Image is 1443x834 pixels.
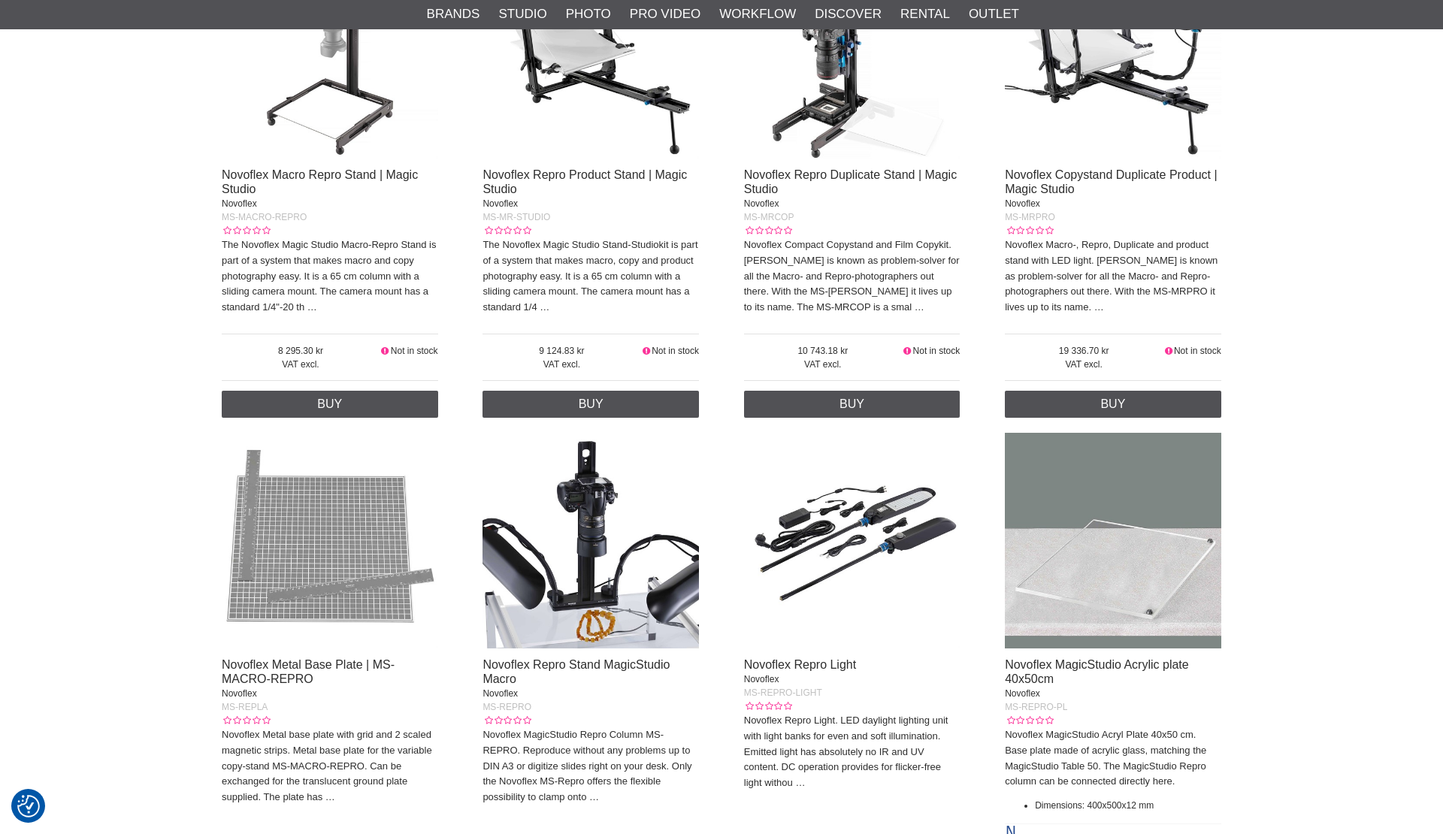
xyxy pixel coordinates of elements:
[744,212,794,222] span: MS-MRCOP
[744,391,960,418] a: Buy
[915,301,924,313] a: …
[744,433,960,649] img: Novoflex Repro Light
[222,688,257,699] span: Novoflex
[483,198,518,209] span: Novoflex
[222,391,438,418] a: Buy
[1005,433,1221,649] img: Novoflex MagicStudio Acrylic plate 40x50cm
[483,391,699,418] a: Buy
[744,658,856,671] a: Novoflex Repro Light
[483,237,699,316] p: The Novoflex Magic Studio Stand-Studiokit is part of a system that makes macro, copy and product ...
[222,198,257,209] span: Novoflex
[483,224,531,237] div: Customer rating: 0
[483,688,518,699] span: Novoflex
[744,687,822,698] span: MS-REPRO-LIGHT
[744,224,792,237] div: Customer rating: 0
[483,702,531,712] span: MS-REPRO
[325,791,335,802] a: …
[744,713,960,791] p: Novoflex Repro Light. LED daylight lighting unit with light banks for even and soft illumination....
[1174,346,1221,356] span: Not in stock
[719,5,796,24] a: Workflow
[1005,237,1221,316] p: Novoflex Macro-, Repro, Duplicate and product stand with LED light. [PERSON_NAME] is known as pro...
[1163,346,1174,356] i: Not in stock
[1005,688,1040,699] span: Novoflex
[222,224,270,237] div: Customer rating: 0
[483,212,550,222] span: MS-MR-STUDIO
[222,358,380,371] span: VAT excl.
[483,344,640,358] span: 9 124.83
[1005,198,1040,209] span: Novoflex
[652,346,699,356] span: Not in stock
[380,346,391,356] i: Not in stock
[483,358,640,371] span: VAT excl.
[744,168,957,195] a: Novoflex Repro Duplicate Stand | Magic Studio
[1005,702,1067,712] span: MS-REPRO-PL
[483,658,670,685] a: Novoflex Repro Stand MagicStudio Macro
[566,5,611,24] a: Photo
[640,346,652,356] i: Not in stock
[222,237,438,316] p: The Novoflex Magic Studio Macro-Repro Stand is part of a system that makes macro and copy photogr...
[1005,658,1189,685] a: Novoflex MagicStudio Acrylic plate 40x50cm
[1005,727,1221,790] p: Novoflex MagicStudio Acryl Plate 40x50 cm. Base plate made of acrylic glass, matching the MagicSt...
[427,5,480,24] a: Brands
[222,168,418,195] a: Novoflex Macro Repro Stand | Magic Studio
[744,344,902,358] span: 10 743.18
[1005,391,1221,418] a: Buy
[1005,714,1053,727] div: Customer rating: 0
[222,658,395,685] a: Novoflex Metal Base Plate | MS-MACRO-REPRO
[900,5,950,24] a: Rental
[913,346,960,356] span: Not in stock
[969,5,1019,24] a: Outlet
[222,344,380,358] span: 8 295.30
[540,301,549,313] a: …
[744,198,779,209] span: Novoflex
[630,5,700,24] a: Pro Video
[815,5,882,24] a: Discover
[483,433,699,649] img: Novoflex Repro Stand MagicStudio Macro
[1005,224,1053,237] div: Customer rating: 0
[744,358,902,371] span: VAT excl.
[902,346,913,356] i: Not in stock
[1005,212,1055,222] span: MS-MRPRO
[17,795,40,817] img: Revisit consent button
[1094,301,1104,313] a: …
[222,433,438,649] img: Novoflex Metal Base Plate | MS-MACRO-REPRO
[795,777,805,788] a: …
[744,237,960,316] p: Novoflex Compact Copystand and Film Copykit. [PERSON_NAME] is known as problem-solver for all the...
[1035,799,1221,812] li: Dimensions: 400x500x12 mm
[1005,358,1163,371] span: VAT excl.
[222,714,270,727] div: Customer rating: 0
[589,791,599,802] a: …
[222,727,438,805] p: Novoflex Metal base plate with grid and 2 scaled magnetic strips. Metal base plate for the variab...
[222,702,268,712] span: MS-REPLA
[391,346,438,356] span: Not in stock
[744,674,779,684] span: Novoflex
[483,714,531,727] div: Customer rating: 0
[17,793,40,820] button: Consent Preferences
[307,301,317,313] a: …
[222,212,307,222] span: MS-MACRO-REPRO
[483,727,699,805] p: Novoflex MagicStudio Repro Column MS-REPRO. Reproduce without any problems up to DIN A3 or digiti...
[498,5,546,24] a: Studio
[1005,344,1163,358] span: 19 336.70
[744,700,792,713] div: Customer rating: 0
[483,168,687,195] a: Novoflex Repro Product Stand | Magic Studio
[1005,168,1218,195] a: Novoflex Copystand Duplicate Product | Magic Studio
